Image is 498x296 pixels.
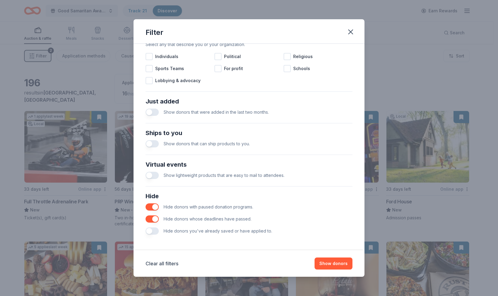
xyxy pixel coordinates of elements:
[293,65,310,72] span: Schools
[155,65,184,72] span: Sports Teams
[164,109,269,115] span: Show donors that were added in the last two months.
[146,191,352,201] div: Hide
[146,28,163,37] div: Filter
[146,41,352,48] div: Select any that describe you or your organization.
[224,53,241,60] span: Political
[155,53,178,60] span: Individuals
[146,128,352,138] div: Ships to you
[146,160,352,169] div: Virtual events
[164,204,253,209] span: Hide donors with paused donation programs.
[164,216,251,221] span: Hide donors whose deadlines have passed.
[155,77,201,84] span: Lobbying & advocacy
[164,173,284,178] span: Show lightweight products that are easy to mail to attendees.
[224,65,243,72] span: For profit
[164,141,250,146] span: Show donors that can ship products to you.
[164,228,272,233] span: Hide donors you've already saved or have applied to.
[146,260,178,267] button: Clear all filters
[146,97,352,106] div: Just added
[293,53,313,60] span: Religious
[315,257,352,270] button: Show donors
